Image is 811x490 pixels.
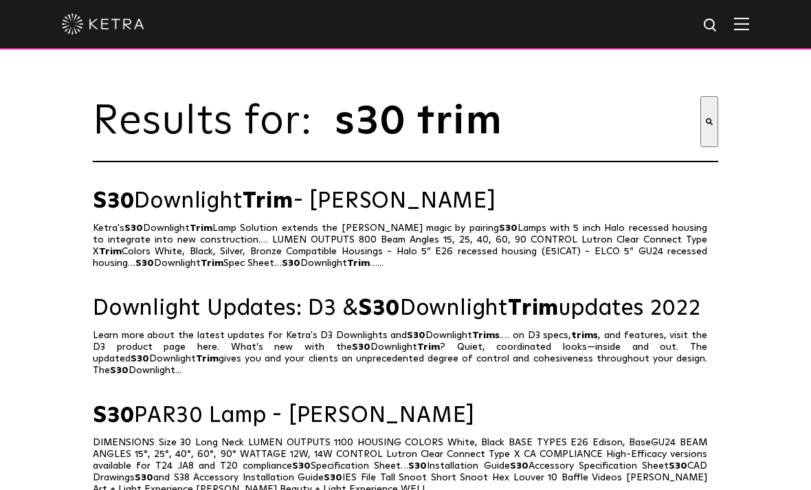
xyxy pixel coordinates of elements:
span: Trim [347,258,370,268]
span: Trim [201,258,223,268]
span: S30 [352,342,370,352]
span: Trim [196,354,219,364]
span: trims [571,331,598,340]
span: S30 [669,461,687,471]
span: S30 [292,461,311,471]
span: Trim [190,223,212,233]
span: S30 [499,223,518,233]
span: S30 [324,473,342,482]
span: S30 [408,461,427,471]
input: This is a search field with an auto-suggest feature attached. [333,96,700,147]
img: search icon [702,17,720,34]
span: S30 [358,298,399,320]
span: S30 [93,190,134,212]
span: Trim [417,342,440,352]
span: Trims [472,331,500,340]
span: S30 [110,366,129,375]
p: Ketra's Downlight Lamp Solution extends the [PERSON_NAME] magic by pairing Lamps with 5 inch Halo... [93,223,718,269]
p: Learn more about the latest updates for Ketra's D3 Downlights and Downlight .… on D3 specs, , and... [93,330,718,377]
span: S30 [135,258,154,268]
span: Results for: [93,101,326,142]
button: Search [700,96,718,147]
a: S30PAR30 Lamp - [PERSON_NAME] [93,404,718,428]
span: S30 [282,258,300,268]
span: S30 [510,461,529,471]
span: S30 [407,331,425,340]
img: Hamburger%20Nav.svg [734,17,749,30]
span: S30 [93,405,134,427]
span: Trim [99,247,122,256]
span: S30 [135,473,153,482]
a: Downlight Updates: D3 &S30DownlightTrimupdates 2022 [93,297,718,321]
a: S30DownlightTrim- [PERSON_NAME] [93,190,718,214]
span: Trim [508,298,559,320]
span: S30 [131,354,149,364]
span: S30 [124,223,143,233]
img: ketra-logo-2019-white [62,14,144,34]
span: Trim [243,190,293,212]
